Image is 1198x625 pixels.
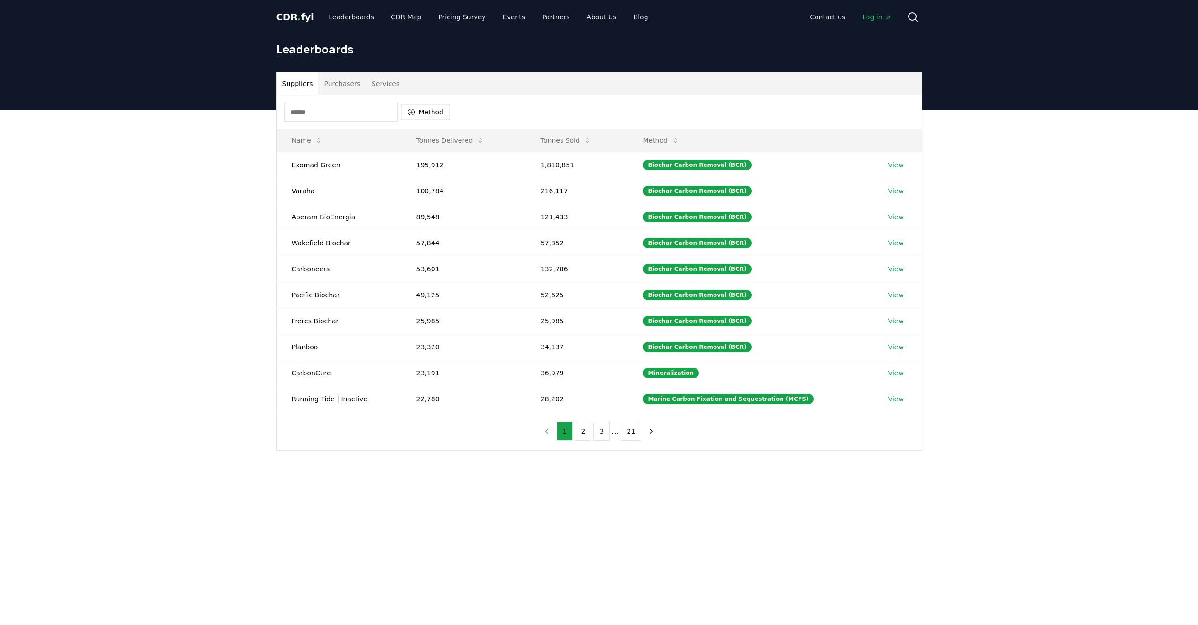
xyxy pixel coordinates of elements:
[888,160,904,170] a: View
[862,12,892,22] span: Log in
[401,386,526,412] td: 22,780
[888,186,904,196] a: View
[526,152,628,178] td: 1,810,851
[802,9,853,26] a: Contact us
[277,72,319,95] button: Suppliers
[277,360,401,386] td: CarbonCure
[401,256,526,282] td: 53,601
[276,10,314,24] a: CDR.fyi
[888,316,904,326] a: View
[526,256,628,282] td: 132,786
[802,9,899,26] nav: Main
[635,131,687,150] button: Method
[277,256,401,282] td: Carboneers
[643,342,751,352] div: Biochar Carbon Removal (BCR)
[579,9,624,26] a: About Us
[495,9,533,26] a: Events
[401,204,526,230] td: 89,548
[526,178,628,204] td: 216,117
[277,282,401,308] td: Pacific Biochar
[318,72,366,95] button: Purchasers
[643,368,699,378] div: Mineralization
[401,230,526,256] td: 57,844
[643,394,814,404] div: Marine Carbon Fixation and Sequestration (MCFS)
[888,290,904,300] a: View
[431,9,493,26] a: Pricing Survey
[643,264,751,274] div: Biochar Carbon Removal (BCR)
[526,230,628,256] td: 57,852
[526,334,628,360] td: 34,137
[297,11,301,23] span: .
[401,282,526,308] td: 49,125
[277,178,401,204] td: Varaha
[526,386,628,412] td: 28,202
[409,131,492,150] button: Tonnes Delivered
[643,422,659,441] button: next page
[575,422,591,441] button: 2
[643,160,751,170] div: Biochar Carbon Removal (BCR)
[401,178,526,204] td: 100,784
[277,204,401,230] td: Aperam BioEnergia
[612,425,619,437] li: ...
[888,394,904,404] a: View
[643,238,751,248] div: Biochar Carbon Removal (BCR)
[321,9,655,26] nav: Main
[276,42,922,57] h1: Leaderboards
[277,230,401,256] td: Wakefield Biochar
[888,368,904,378] a: View
[855,9,899,26] a: Log in
[277,334,401,360] td: Planboo
[643,290,751,300] div: Biochar Carbon Removal (BCR)
[401,308,526,334] td: 25,985
[401,104,450,120] button: Method
[888,212,904,222] a: View
[888,264,904,274] a: View
[557,422,573,441] button: 1
[321,9,382,26] a: Leaderboards
[526,360,628,386] td: 36,979
[526,308,628,334] td: 25,985
[401,152,526,178] td: 195,912
[277,152,401,178] td: Exomad Green
[593,422,610,441] button: 3
[643,212,751,222] div: Biochar Carbon Removal (BCR)
[276,11,314,23] span: CDR fyi
[526,282,628,308] td: 52,625
[643,316,751,326] div: Biochar Carbon Removal (BCR)
[621,422,642,441] button: 21
[888,342,904,352] a: View
[277,386,401,412] td: Running Tide | Inactive
[535,9,577,26] a: Partners
[383,9,429,26] a: CDR Map
[626,9,656,26] a: Blog
[888,238,904,248] a: View
[284,131,330,150] button: Name
[401,334,526,360] td: 23,320
[533,131,599,150] button: Tonnes Sold
[366,72,405,95] button: Services
[277,308,401,334] td: Freres Biochar
[643,186,751,196] div: Biochar Carbon Removal (BCR)
[401,360,526,386] td: 23,191
[526,204,628,230] td: 121,433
